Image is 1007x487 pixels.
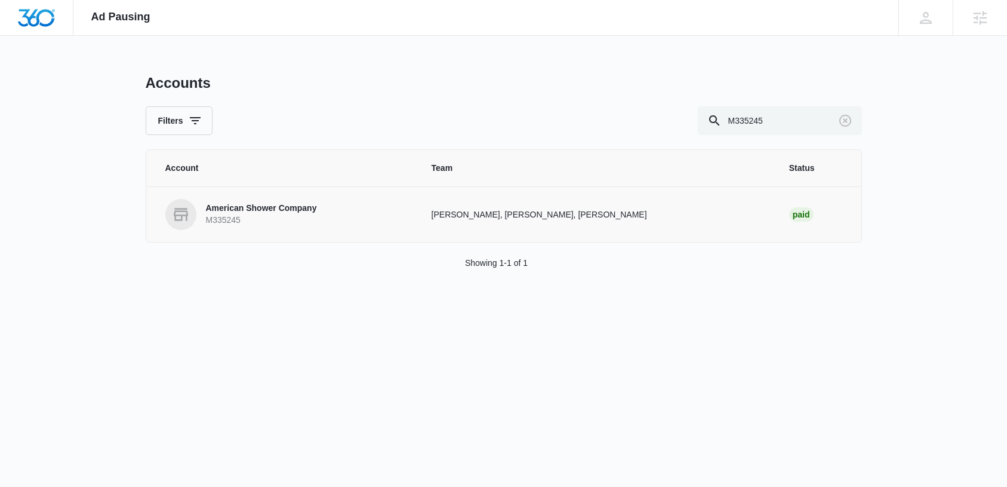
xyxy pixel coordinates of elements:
[465,257,528,269] p: Showing 1-1 of 1
[789,162,842,174] span: Status
[789,207,814,222] div: Paid
[432,209,760,221] p: [PERSON_NAME], [PERSON_NAME], [PERSON_NAME]
[432,162,760,174] span: Team
[836,111,855,130] button: Clear
[146,106,213,135] button: Filters
[165,199,403,230] a: American Shower CompanyM335245
[165,162,403,174] span: Account
[146,74,211,92] h1: Accounts
[698,106,862,135] input: Search By Account Number
[91,11,150,23] span: Ad Pausing
[206,215,317,226] p: M335245
[206,203,317,215] p: American Shower Company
